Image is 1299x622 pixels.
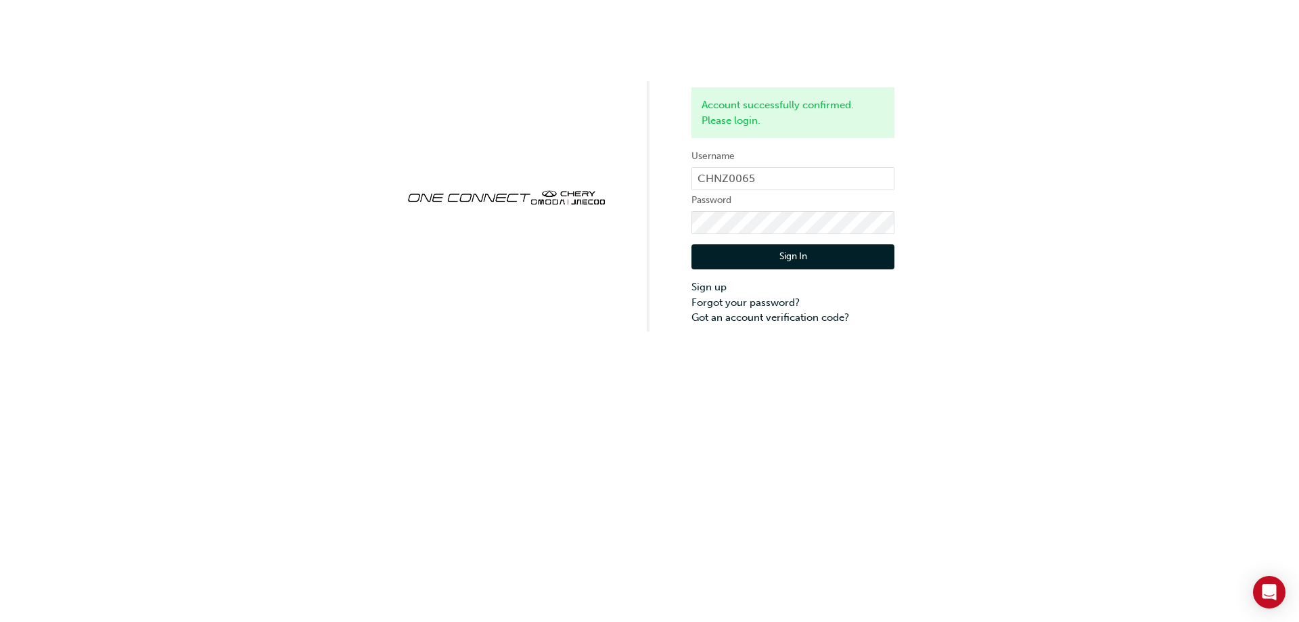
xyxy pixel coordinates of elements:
button: Sign In [691,244,894,270]
a: Got an account verification code? [691,310,894,326]
a: Sign up [691,280,894,295]
label: Password [691,192,894,208]
label: Username [691,148,894,164]
div: Open Intercom Messenger [1253,576,1285,608]
input: Username [691,167,894,190]
div: Account successfully confirmed. Please login. [691,87,894,138]
img: oneconnect [405,179,608,214]
a: Forgot your password? [691,295,894,311]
